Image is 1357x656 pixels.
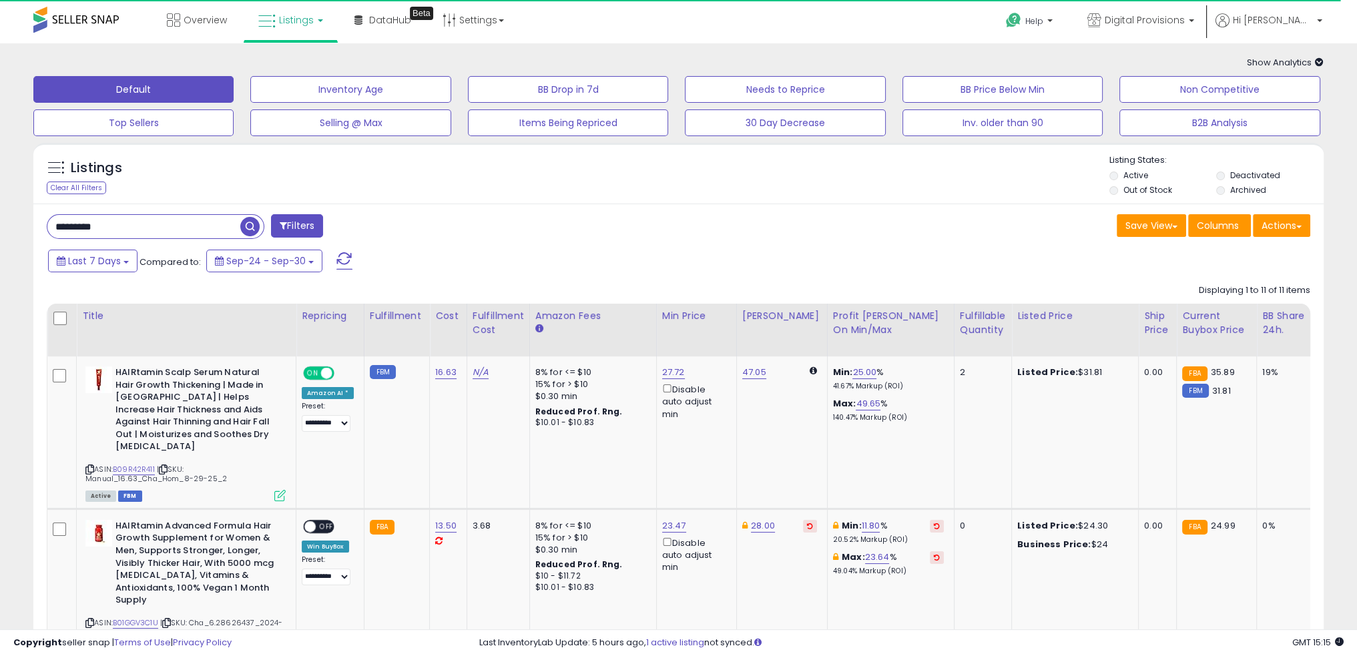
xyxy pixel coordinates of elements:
[535,323,543,335] small: Amazon Fees.
[1144,309,1171,337] div: Ship Price
[960,309,1006,337] div: Fulfillable Quantity
[226,254,306,268] span: Sep-24 - Sep-30
[302,309,358,323] div: Repricing
[473,520,519,532] div: 3.68
[85,464,227,484] span: | SKU: Manual_16.63_Cha_Hom_8-29-25_2
[535,571,646,582] div: $10 - $11.72
[662,309,731,323] div: Min Price
[742,366,766,379] a: 47.05
[302,555,354,585] div: Preset:
[833,398,944,422] div: %
[370,520,394,535] small: FBA
[271,214,323,238] button: Filters
[1182,520,1207,535] small: FBA
[71,159,122,178] h5: Listings
[833,366,944,391] div: %
[316,521,337,533] span: OFF
[279,13,314,27] span: Listings
[1123,184,1172,196] label: Out of Stock
[1123,170,1148,181] label: Active
[1253,214,1310,237] button: Actions
[535,390,646,402] div: $0.30 min
[1017,519,1078,532] b: Listed Price:
[535,559,623,570] b: Reduced Prof. Rng.
[113,617,158,629] a: B01GGV3C1U
[468,76,668,103] button: BB Drop in 7d
[1182,384,1208,398] small: FBM
[662,519,686,533] a: 23.47
[115,366,278,456] b: HAIRtamin Scalp Serum Natural Hair Growth Thickening | Made in [GEOGRAPHIC_DATA] | Helps Increase...
[685,109,885,136] button: 30 Day Decrease
[250,76,451,103] button: Inventory Age
[833,397,856,410] b: Max:
[535,544,646,556] div: $0.30 min
[535,366,646,378] div: 8% for <= $10
[1017,539,1128,551] div: $24
[662,366,685,379] a: 27.72
[833,520,944,545] div: %
[1230,184,1266,196] label: Archived
[1105,13,1185,27] span: Digital Provisions
[1119,109,1320,136] button: B2B Analysis
[85,520,112,547] img: 31e3gvleq2L._SL40_.jpg
[662,535,726,574] div: Disable auto adjust min
[960,520,1001,532] div: 0
[751,519,775,533] a: 28.00
[473,309,524,337] div: Fulfillment Cost
[302,402,354,432] div: Preset:
[1017,520,1128,532] div: $24.30
[842,551,865,563] b: Max:
[85,490,116,502] span: All listings currently available for purchase on Amazon
[1212,384,1231,397] span: 31.81
[1017,366,1078,378] b: Listed Price:
[140,256,201,268] span: Compared to:
[1005,12,1022,29] i: Get Help
[468,109,668,136] button: Items Being Repriced
[856,397,880,410] a: 49.65
[206,250,322,272] button: Sep-24 - Sep-30
[1211,519,1236,532] span: 24.99
[48,250,138,272] button: Last 7 Days
[535,378,646,390] div: 15% for > $10
[995,2,1066,43] a: Help
[370,309,424,323] div: Fulfillment
[435,309,461,323] div: Cost
[1197,219,1239,232] span: Columns
[1233,13,1313,27] span: Hi [PERSON_NAME]
[1262,309,1311,337] div: BB Share 24h.
[535,520,646,532] div: 8% for <= $10
[114,636,171,649] a: Terms of Use
[535,532,646,544] div: 15% for > $10
[85,366,112,393] img: 31A7uaoKHCL._SL40_.jpg
[250,109,451,136] button: Selling @ Max
[1182,366,1207,381] small: FBA
[479,637,1344,649] div: Last InventoryLab Update: 5 hours ago, not synced.
[184,13,227,27] span: Overview
[113,464,155,475] a: B09R42R411
[1262,520,1306,532] div: 0%
[302,387,354,399] div: Amazon AI *
[13,636,62,649] strong: Copyright
[302,541,349,553] div: Win BuyBox
[1292,636,1344,649] span: 2025-10-8 15:15 GMT
[662,382,726,420] div: Disable auto adjust min
[1119,76,1320,103] button: Non Competitive
[85,366,286,500] div: ASIN:
[833,535,944,545] p: 20.52% Markup (ROI)
[646,636,704,649] a: 1 active listing
[535,406,623,417] b: Reduced Prof. Rng.
[852,366,876,379] a: 25.00
[865,551,890,564] a: 23.64
[842,519,862,532] b: Min:
[1262,366,1306,378] div: 19%
[410,7,433,20] div: Tooltip anchor
[304,368,321,379] span: ON
[1215,13,1322,43] a: Hi [PERSON_NAME]
[742,309,822,323] div: [PERSON_NAME]
[435,519,457,533] a: 13.50
[173,636,232,649] a: Privacy Policy
[369,13,411,27] span: DataHub
[473,366,489,379] a: N/A
[833,366,853,378] b: Min:
[1188,214,1251,237] button: Columns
